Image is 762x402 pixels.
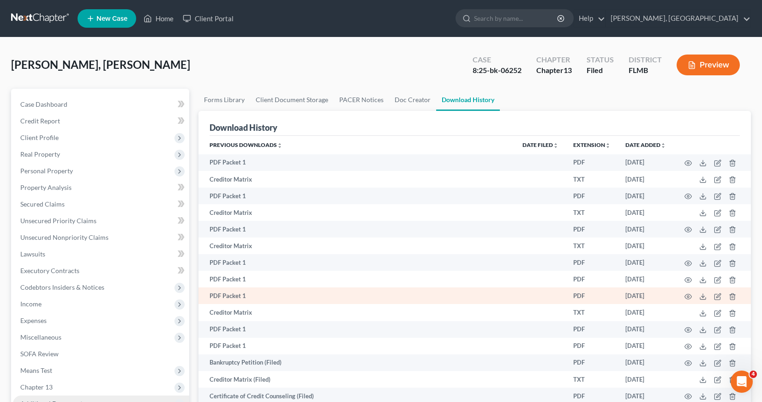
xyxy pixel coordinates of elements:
td: PDF [566,354,618,371]
a: Download History [436,89,500,111]
td: PDF [566,221,618,238]
a: Unsecured Nonpriority Claims [13,229,189,246]
a: Lawsuits [13,246,189,262]
td: PDF [566,188,618,204]
span: Executory Contracts [20,267,79,274]
span: Property Analysis [20,183,72,191]
td: Creditor Matrix [198,238,515,254]
a: Date Filedunfold_more [522,141,558,148]
td: [DATE] [618,238,673,254]
td: TXT [566,171,618,188]
td: PDF [566,254,618,271]
input: Search by name... [474,10,558,27]
td: TXT [566,238,618,254]
td: PDF Packet 1 [198,188,515,204]
td: [DATE] [618,204,673,221]
td: [DATE] [618,221,673,238]
td: TXT [566,204,618,221]
td: TXT [566,304,618,321]
td: PDF [566,154,618,171]
div: District [629,55,662,65]
span: Income [20,300,42,308]
td: [DATE] [618,338,673,354]
span: Real Property [20,150,60,158]
td: [DATE] [618,188,673,204]
td: PDF Packet 1 [198,254,515,271]
a: Property Analysis [13,179,189,196]
span: New Case [96,15,127,22]
td: PDF Packet 1 [198,338,515,354]
td: PDF Packet 1 [198,287,515,304]
span: 4 [750,371,757,378]
i: unfold_more [277,143,282,148]
div: Filed [587,65,614,76]
span: Client Profile [20,134,59,141]
td: [DATE] [618,254,673,271]
a: Doc Creator [389,89,436,111]
td: PDF [566,287,618,304]
div: FLMB [629,65,662,76]
a: Unsecured Priority Claims [13,213,189,229]
span: Codebtors Insiders & Notices [20,283,104,291]
td: PDF [566,271,618,287]
a: Secured Claims [13,196,189,213]
td: [DATE] [618,154,673,171]
a: Home [139,10,178,27]
td: [DATE] [618,371,673,388]
span: 13 [564,66,572,74]
div: Status [587,55,614,65]
i: unfold_more [605,143,611,148]
button: Preview [677,55,740,75]
td: [DATE] [618,271,673,287]
span: Personal Property [20,167,73,175]
td: Creditor Matrix [198,204,515,221]
span: SOFA Review [20,350,59,358]
span: Miscellaneous [20,333,61,341]
td: Creditor Matrix [198,304,515,321]
a: Forms Library [198,89,250,111]
iframe: Intercom live chat [731,371,753,393]
td: [DATE] [618,304,673,321]
a: Client Document Storage [250,89,334,111]
td: PDF [566,321,618,338]
span: Case Dashboard [20,100,67,108]
span: Unsecured Nonpriority Claims [20,233,108,241]
td: TXT [566,371,618,388]
a: Case Dashboard [13,96,189,113]
div: Case [473,55,522,65]
a: Previous Downloadsunfold_more [210,141,282,148]
div: Chapter [536,65,572,76]
a: PACER Notices [334,89,389,111]
td: [DATE] [618,354,673,371]
td: PDF Packet 1 [198,271,515,287]
td: [DATE] [618,287,673,304]
span: Secured Claims [20,200,65,208]
td: [DATE] [618,321,673,338]
a: SOFA Review [13,346,189,362]
i: unfold_more [660,143,666,148]
a: Client Portal [178,10,238,27]
span: Expenses [20,317,47,324]
td: Creditor Matrix (Filed) [198,371,515,388]
td: PDF [566,338,618,354]
div: 8:25-bk-06252 [473,65,522,76]
div: Download History [210,122,277,133]
i: unfold_more [553,143,558,148]
a: Executory Contracts [13,262,189,279]
td: PDF Packet 1 [198,321,515,338]
td: Bankruptcy Petition (Filed) [198,354,515,371]
a: Date addedunfold_more [625,141,666,148]
td: [DATE] [618,171,673,188]
span: Unsecured Priority Claims [20,217,96,225]
a: [PERSON_NAME], [GEOGRAPHIC_DATA] [606,10,750,27]
span: Lawsuits [20,250,45,258]
a: Extensionunfold_more [573,141,611,148]
span: [PERSON_NAME], [PERSON_NAME] [11,58,190,71]
span: Chapter 13 [20,383,53,391]
a: Credit Report [13,113,189,129]
td: PDF Packet 1 [198,221,515,238]
span: Credit Report [20,117,60,125]
span: Means Test [20,366,52,374]
td: PDF Packet 1 [198,154,515,171]
td: Creditor Matrix [198,171,515,188]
